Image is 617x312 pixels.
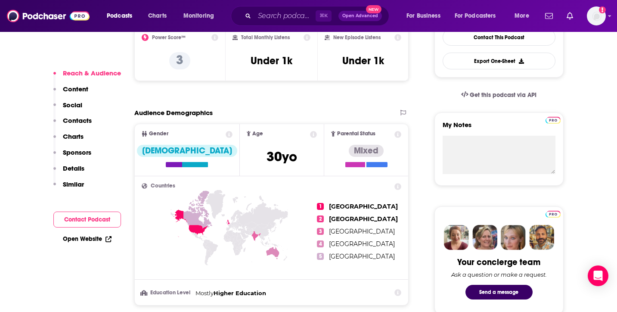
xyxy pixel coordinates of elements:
[63,148,91,156] p: Sponsors
[587,6,606,25] span: Logged in as SolComms
[472,225,497,250] img: Barbara Profile
[63,116,92,125] p: Contacts
[317,240,324,247] span: 4
[333,34,381,41] h2: New Episode Listens
[149,131,168,137] span: Gender
[338,11,382,21] button: Open AdvancedNew
[63,101,82,109] p: Social
[587,6,606,25] button: Show profile menu
[470,91,536,99] span: Get this podcast via API
[63,85,88,93] p: Content
[542,9,556,23] a: Show notifications dropdown
[546,115,561,124] a: Pro website
[449,9,508,23] button: open menu
[214,290,266,296] span: Higher Education
[53,132,84,148] button: Charts
[508,9,540,23] button: open menu
[406,10,440,22] span: For Business
[151,183,175,189] span: Countries
[342,54,384,67] h3: Under 1k
[177,9,225,23] button: open menu
[137,145,237,157] div: [DEMOGRAPHIC_DATA]
[53,101,82,117] button: Social
[329,228,395,235] span: [GEOGRAPHIC_DATA]
[329,240,395,248] span: [GEOGRAPHIC_DATA]
[443,29,555,46] a: Contact This Podcast
[317,253,324,260] span: 5
[53,180,84,196] button: Similar
[587,6,606,25] img: User Profile
[546,211,561,218] img: Podchaser Pro
[53,116,92,132] button: Contacts
[457,257,540,268] div: Your concierge team
[465,285,533,300] button: Send a message
[546,117,561,124] img: Podchaser Pro
[254,9,316,23] input: Search podcasts, credits, & more...
[546,209,561,218] a: Pro website
[317,203,324,210] span: 1
[63,69,121,77] p: Reach & Audience
[451,271,547,278] div: Ask a question or make a request.
[63,180,84,188] p: Similar
[529,225,554,250] img: Jon Profile
[455,10,496,22] span: For Podcasters
[454,84,544,106] a: Get this podcast via API
[169,52,190,69] p: 3
[53,212,121,228] button: Contact Podcast
[337,131,375,137] span: Parental Status
[329,203,398,210] span: [GEOGRAPHIC_DATA]
[267,148,297,165] span: 30 yo
[444,225,469,250] img: Sydney Profile
[241,34,290,41] h2: Total Monthly Listens
[53,164,84,180] button: Details
[329,215,398,223] span: [GEOGRAPHIC_DATA]
[142,290,192,296] h3: Education Level
[317,215,324,222] span: 2
[251,54,292,67] h3: Under 1k
[588,265,608,286] div: Open Intercom Messenger
[183,10,214,22] span: Monitoring
[599,6,606,13] svg: Add a profile image
[148,10,167,22] span: Charts
[134,109,213,117] h2: Audience Demographics
[107,10,132,22] span: Podcasts
[317,228,324,235] span: 3
[53,148,91,164] button: Sponsors
[63,132,84,140] p: Charts
[501,225,526,250] img: Jules Profile
[252,131,263,137] span: Age
[101,9,143,23] button: open menu
[143,9,172,23] a: Charts
[152,34,186,41] h2: Power Score™
[443,121,555,136] label: My Notes
[239,6,397,26] div: Search podcasts, credits, & more...
[342,14,378,18] span: Open Advanced
[63,235,112,243] a: Open Website
[349,145,384,157] div: Mixed
[53,69,121,85] button: Reach & Audience
[563,9,577,23] a: Show notifications dropdown
[195,290,214,296] span: Mostly
[53,85,88,101] button: Content
[366,5,381,13] span: New
[316,10,332,22] span: ⌘ K
[7,8,90,24] img: Podchaser - Follow, Share and Rate Podcasts
[329,253,395,260] span: [GEOGRAPHIC_DATA]
[443,53,555,69] button: Export One-Sheet
[400,9,451,23] button: open menu
[515,10,529,22] span: More
[63,164,84,172] p: Details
